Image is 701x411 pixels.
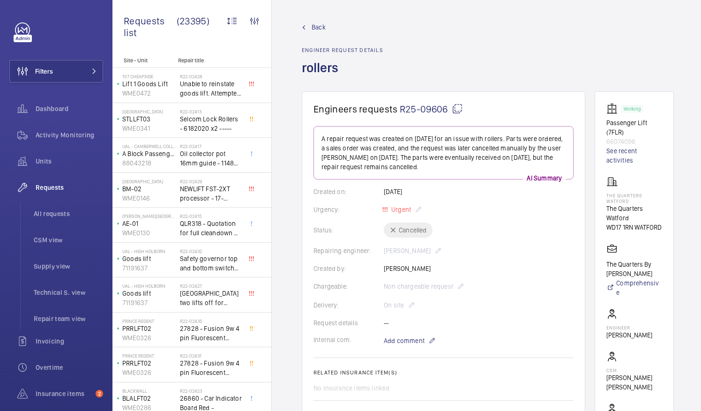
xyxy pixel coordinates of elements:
span: CSM view [34,235,103,245]
p: CSM [606,367,662,373]
img: elevator.svg [606,103,621,114]
h2: R22-02417 [180,143,242,149]
p: WME0472 [122,89,176,98]
p: WME0130 [122,228,176,238]
p: 71191637 [122,298,176,307]
p: The Quarters Watford [606,204,662,223]
span: Supply view [34,262,103,271]
h2: R22-02415 [180,213,242,219]
p: UAL - High Holborn [122,248,176,254]
span: [GEOGRAPHIC_DATA] two lifts off for safety governor rope switches at top and bottom. Immediate de... [180,289,242,307]
button: Filters [9,60,103,82]
p: [GEOGRAPHIC_DATA] [122,109,176,114]
p: A repair request was created on [DATE] for an issue with rollers. Parts were ordered, a sales ord... [321,134,566,172]
p: Prince Regent [122,318,176,324]
span: 2 [96,390,103,397]
p: UAL - Camberwell College of Arts [122,143,176,149]
span: 27828 - Fusion 9w 4 pin Fluorescent Lamp / Bulb - Used on Prince regent lift No2 car top test con... [180,359,242,377]
h2: R22-02432 [180,248,242,254]
span: Safety governor top and bottom switches not working from an immediate defect. Lift passenger lift... [180,254,242,273]
span: Unable to reinstate goods lift. Attempted to swap control boards with PL2, no difference. Technic... [180,79,242,98]
h2: R22-02423 [180,388,242,394]
h2: Engineer request details [302,47,383,53]
h1: rollers [302,59,383,91]
p: Lift 1 Goods Lift [122,79,176,89]
span: Add comment [384,336,425,345]
span: Dashboard [36,104,103,113]
p: UAL - High Holborn [122,283,176,289]
span: Requests list [124,15,177,38]
span: Overtime [36,363,103,372]
p: Blackwall [122,388,176,394]
p: WME0326 [122,333,176,343]
p: WME0146 [122,194,176,203]
p: Passenger Lift (7FLR) [606,118,662,137]
p: Goods lift [122,254,176,263]
p: A Block Passenger Lift 2 (B) L/H [122,149,176,158]
p: WME0341 [122,124,176,133]
span: Repair team view [34,314,103,323]
p: PRRLFT02 [122,359,176,368]
p: [PERSON_NAME][GEOGRAPHIC_DATA] [122,213,176,219]
span: QLR318 - Quotation for full cleandown of lift and motor room at, Workspace, [PERSON_NAME][GEOGRAP... [180,219,242,238]
p: Working [624,107,641,111]
p: The Quarters Watford [606,193,662,204]
p: Goods lift [122,289,176,298]
h2: R22-02431 [180,353,242,359]
span: 27828 - Fusion 9w 4 pin Fluorescent Lamp / Bulb - Used on Prince regent lift No2 car top test con... [180,324,242,343]
p: [PERSON_NAME] [606,330,652,340]
p: 71191637 [122,263,176,273]
span: Oil collector pot 16mm guide - 11482 x2 [180,149,242,168]
span: Activity Monitoring [36,130,103,140]
p: The Quarters By [PERSON_NAME] [606,260,662,278]
span: NEWLIFT FST-2XT processor - 17-02000003 1021,00 euros x1 [180,184,242,203]
p: AI Summary [523,173,566,183]
p: AE-01 [122,219,176,228]
span: Filters [35,67,53,76]
h2: R22-02429 [180,179,242,184]
span: Selcom Lock Rollers - 6182020 x2 ----- [180,114,242,133]
h2: R22-02435 [180,318,242,324]
span: All requests [34,209,103,218]
p: STLLFT03 [122,114,176,124]
p: 107 Cheapside [122,74,176,79]
p: [PERSON_NAME] [PERSON_NAME] [606,373,662,392]
h2: Related insurance item(s) [313,369,574,376]
p: WME0326 [122,368,176,377]
a: See recent activities [606,146,662,165]
h2: R22-02427 [180,283,242,289]
p: Prince Regent [122,353,176,359]
p: 88043218 [122,158,176,168]
span: Technical S. view [34,288,103,297]
span: Engineers requests [313,103,398,115]
p: Site - Unit [112,57,174,64]
p: Engineer [606,325,652,330]
p: Repair title [178,57,240,64]
p: BM-02 [122,184,176,194]
span: Invoicing [36,336,103,346]
p: [GEOGRAPHIC_DATA] [122,179,176,184]
p: BLALFT02 [122,394,176,403]
h2: R22-02413 [180,109,242,114]
span: Back [312,22,326,32]
span: R25-09606 [400,103,463,115]
p: WD17 1RN WATFORD [606,223,662,232]
h2: R22-02428 [180,74,242,79]
span: Requests [36,183,103,192]
p: 66074096 [606,137,662,146]
a: Comprehensive [606,278,662,297]
span: Units [36,157,103,166]
p: PRRLFT02 [122,324,176,333]
span: Insurance items [36,389,92,398]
